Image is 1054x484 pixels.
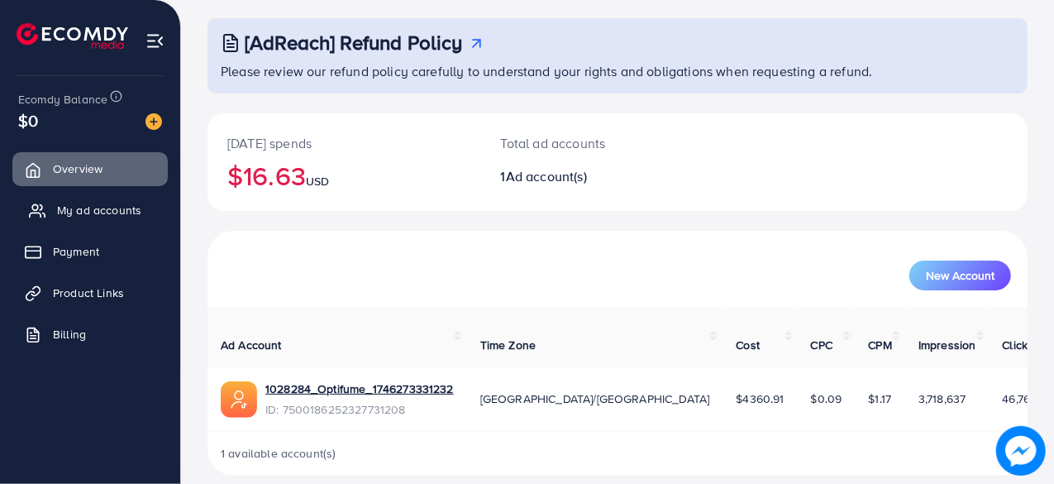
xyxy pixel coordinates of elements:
[227,160,461,191] h2: $16.63
[18,108,38,132] span: $0
[12,152,168,185] a: Overview
[1003,337,1034,353] span: Clicks
[53,326,86,343] span: Billing
[53,161,103,177] span: Overview
[265,381,454,397] a: 1028284_Optifume_1746273331232
[221,445,336,462] span: 1 available account(s)
[227,133,461,153] p: [DATE] spends
[501,169,666,184] h2: 1
[480,337,536,353] span: Time Zone
[12,235,168,268] a: Payment
[918,391,966,407] span: 3,718,637
[12,318,168,351] a: Billing
[17,23,128,49] img: logo
[221,61,1018,81] p: Please review our refund policy carefully to understand your rights and obligations when requesti...
[306,173,329,189] span: USD
[996,426,1046,476] img: image
[926,270,994,281] span: New Account
[245,31,463,55] h3: [AdReach] Refund Policy
[53,243,99,260] span: Payment
[221,337,282,353] span: Ad Account
[736,337,760,353] span: Cost
[145,31,165,50] img: menu
[869,391,892,407] span: $1.17
[145,113,162,130] img: image
[501,133,666,153] p: Total ad accounts
[811,337,832,353] span: CPC
[736,391,784,407] span: $4360.91
[918,337,976,353] span: Impression
[57,202,141,218] span: My ad accounts
[506,167,587,185] span: Ad account(s)
[869,337,892,353] span: CPM
[221,381,257,418] img: ic-ads-acc.e4c84228.svg
[12,194,168,227] a: My ad accounts
[18,91,107,108] span: Ecomdy Balance
[909,261,1011,290] button: New Account
[1003,391,1038,407] span: 46,760
[265,401,454,418] span: ID: 7500186252327731208
[53,285,124,301] span: Product Links
[480,391,710,407] span: [GEOGRAPHIC_DATA]/[GEOGRAPHIC_DATA]
[811,391,842,407] span: $0.09
[12,276,168,309] a: Product Links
